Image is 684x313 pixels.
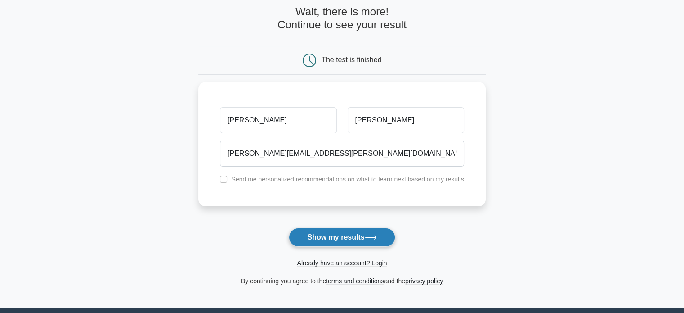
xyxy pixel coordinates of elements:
[220,107,336,133] input: First name
[322,56,381,64] div: The test is finished
[198,5,486,32] h4: Wait, there is more! Continue to see your result
[405,277,443,285] a: privacy policy
[220,141,464,167] input: Email
[193,276,491,286] div: By continuing you agree to the and the
[231,176,464,183] label: Send me personalized recommendations on what to learn next based on my results
[348,107,464,133] input: Last name
[326,277,384,285] a: terms and conditions
[289,228,395,247] button: Show my results
[297,259,387,267] a: Already have an account? Login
